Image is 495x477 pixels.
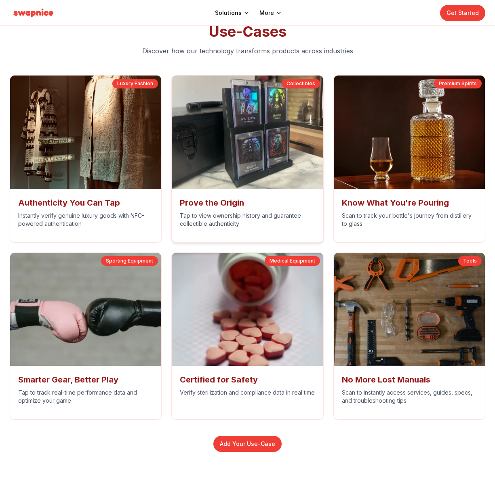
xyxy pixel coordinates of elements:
a: Get Started [440,5,485,21]
p: Tap to track real-time performance data and optimize your game [18,389,153,405]
a: Add Your Use-Case [213,436,282,452]
img: Sterile surgical tray [172,253,323,366]
img: Swapnice Logo [10,6,57,19]
img: Bartender pouring whiskey [334,76,485,189]
img: Fashionista looking for luxury purses [10,76,161,189]
p: Tap to view ownership history and guarantee collectible authenticity [180,212,315,228]
div: Sporting Equipment [101,256,158,266]
div: Premium Spirits [434,79,482,88]
div: Medical Equipment [265,256,320,266]
p: Scan to track your bottle's journey from distillery to glass [342,212,477,228]
img: Athlete testing boxing [10,253,161,366]
p: Scan to instantly access services, guides, specs, and troubleshooting tips [342,389,477,405]
p: Verify sterilization and compliance data in real time [180,389,315,397]
div: Collectibles [282,79,320,88]
h3: Smarter Gear, Better Play [18,374,153,385]
button: Solutions [215,9,250,17]
img: Collector admiring rare trading cards [168,73,327,192]
h3: Know What You're Pouring [342,197,477,208]
div: Luxury Fashion [112,79,158,88]
h3: Authenticity You Can Tap [18,197,153,208]
p: Discover how our technology transforms products across industries [10,46,485,56]
h3: Certified for Safety [180,374,315,385]
div: Tools [458,256,482,266]
p: Instantly verify genuine luxury goods with NFC-powered authentication [18,212,153,228]
button: More [259,9,282,17]
img: Power drill with digital user manual [334,253,485,366]
h3: Prove the Origin [180,197,315,208]
h3: No More Lost Manuals [342,374,477,385]
h2: Use-Cases [10,23,485,40]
